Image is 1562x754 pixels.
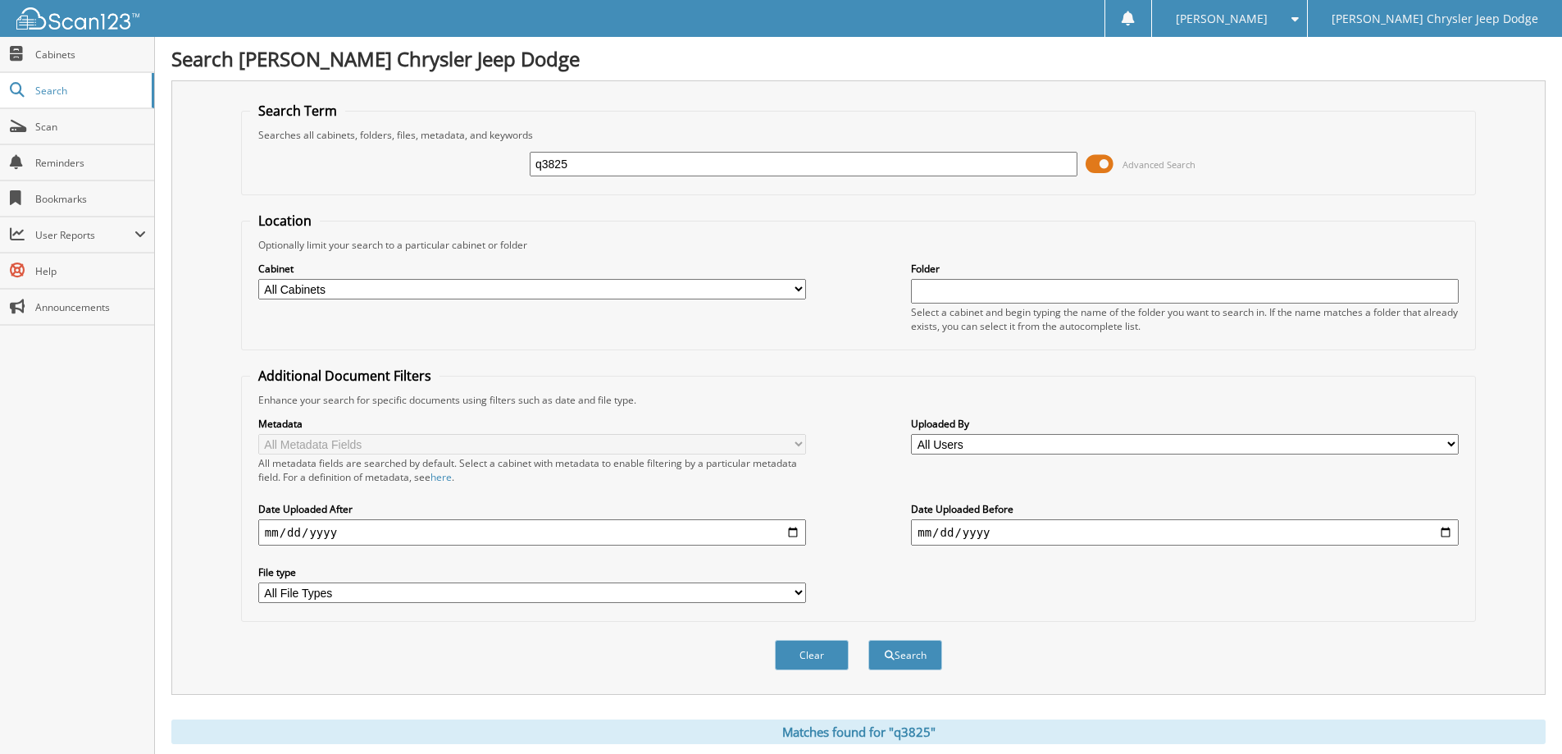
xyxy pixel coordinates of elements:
[250,102,345,120] legend: Search Term
[911,519,1459,546] input: end
[911,262,1459,276] label: Folder
[250,238,1467,252] div: Optionally limit your search to a particular cabinet or folder
[911,502,1459,516] label: Date Uploaded Before
[35,264,146,278] span: Help
[171,45,1546,72] h1: Search [PERSON_NAME] Chrysler Jeep Dodge
[35,120,146,134] span: Scan
[250,393,1467,407] div: Enhance your search for specific documents using filters such as date and file type.
[430,470,452,484] a: here
[868,640,942,670] button: Search
[16,7,139,30] img: scan123-logo-white.svg
[35,156,146,170] span: Reminders
[35,192,146,206] span: Bookmarks
[258,519,806,546] input: start
[1176,14,1268,24] span: [PERSON_NAME]
[911,417,1459,431] label: Uploaded By
[258,456,806,484] div: All metadata fields are searched by default. Select a cabinet with metadata to enable filtering b...
[250,367,439,385] legend: Additional Document Filters
[258,502,806,516] label: Date Uploaded After
[171,720,1546,744] div: Matches found for "q3825"
[35,300,146,314] span: Announcements
[911,305,1459,333] div: Select a cabinet and begin typing the name of the folder you want to search in. If the name match...
[258,417,806,431] label: Metadata
[775,640,849,670] button: Clear
[35,84,143,98] span: Search
[258,565,806,579] label: File type
[250,212,320,230] legend: Location
[250,128,1467,142] div: Searches all cabinets, folders, files, metadata, and keywords
[1332,14,1538,24] span: [PERSON_NAME] Chrysler Jeep Dodge
[258,262,806,276] label: Cabinet
[35,228,134,242] span: User Reports
[35,48,146,62] span: Cabinets
[1123,158,1195,171] span: Advanced Search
